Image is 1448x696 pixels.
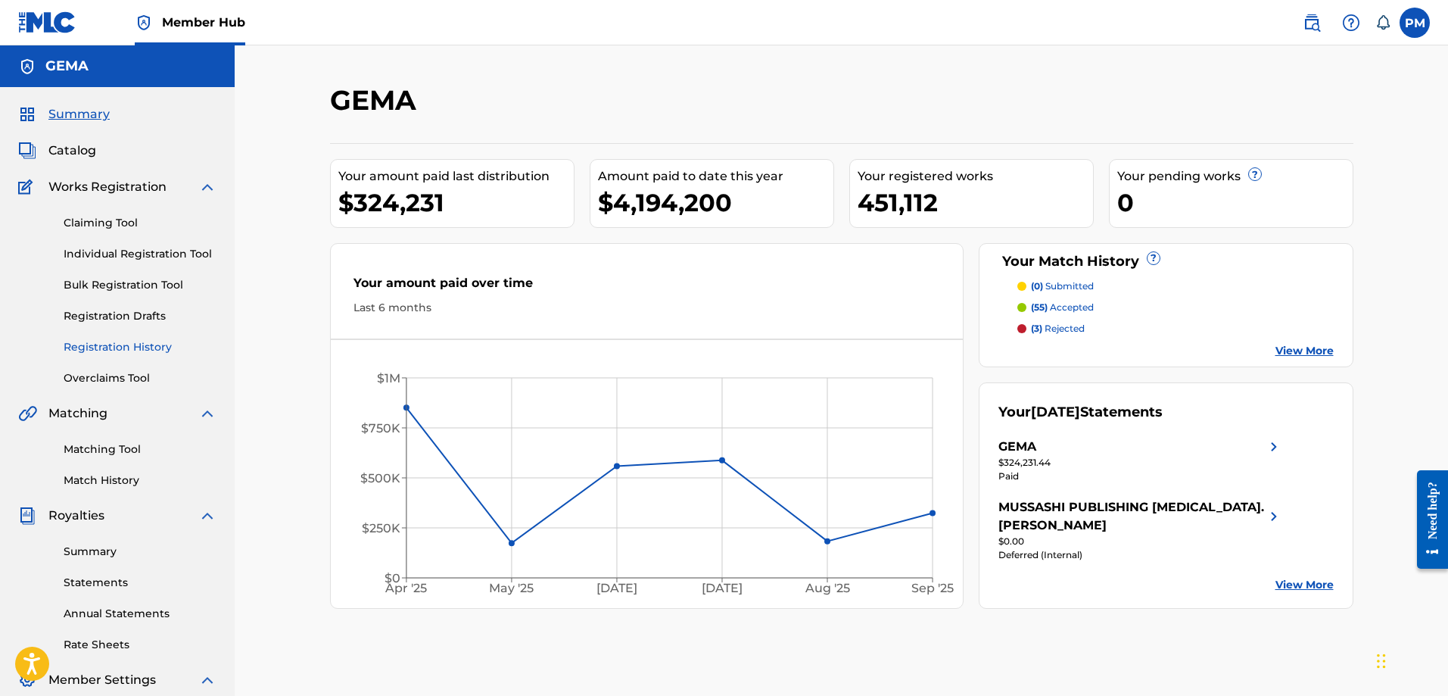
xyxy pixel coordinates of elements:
div: Your registered works [858,167,1093,186]
img: MLC Logo [18,11,76,33]
h5: GEMA [45,58,89,75]
a: Annual Statements [64,606,216,622]
a: View More [1275,343,1334,359]
span: Matching [48,404,107,423]
img: Matching [18,404,37,423]
span: (0) [1031,280,1043,292]
div: $324,231.44 [998,456,1283,470]
a: Matching Tool [64,442,216,457]
div: $0.00 [998,535,1283,548]
div: Your Statements [998,402,1163,423]
a: (55) accepted [1017,301,1334,314]
a: Bulk Registration Tool [64,277,216,293]
span: Summary [48,105,110,123]
img: Catalog [18,142,36,160]
a: Public Search [1297,8,1327,38]
div: $324,231 [338,186,574,220]
div: Notifications [1375,15,1390,30]
div: Paid [998,470,1283,483]
a: Claiming Tool [64,215,216,231]
span: Member Settings [48,671,156,689]
iframe: Chat Widget [1372,623,1448,696]
div: Help [1336,8,1366,38]
iframe: Resource Center [1406,459,1448,581]
p: accepted [1031,301,1094,314]
tspan: [DATE] [596,582,637,596]
tspan: $0 [385,571,400,585]
img: expand [198,404,216,423]
div: Your amount paid over time [353,274,941,300]
span: (55) [1031,301,1048,313]
tspan: Aug '25 [805,582,850,596]
img: expand [198,178,216,196]
img: Accounts [18,58,36,76]
tspan: Sep '25 [911,582,954,596]
a: Individual Registration Tool [64,246,216,262]
img: expand [198,507,216,525]
a: CatalogCatalog [18,142,96,160]
img: Works Registration [18,178,38,196]
span: ? [1249,168,1261,180]
a: Registration History [64,339,216,355]
a: View More [1275,577,1334,593]
p: submitted [1031,279,1094,293]
a: MUSSASHI PUBLISHING [MEDICAL_DATA]. [PERSON_NAME]right chevron icon$0.00Deferred (Internal) [998,498,1283,562]
img: right chevron icon [1265,438,1283,456]
tspan: $750K [361,421,400,435]
tspan: [DATE] [702,582,743,596]
div: User Menu [1400,8,1430,38]
span: [DATE] [1031,404,1080,420]
tspan: $1M [377,371,400,385]
h2: GEMA [330,83,424,117]
tspan: $500K [360,471,400,485]
div: Your Match History [998,251,1334,272]
a: GEMAright chevron icon$324,231.44Paid [998,438,1283,483]
img: Member Settings [18,671,36,689]
tspan: Apr '25 [385,582,427,596]
div: Amount paid to date this year [598,167,833,186]
span: Catalog [48,142,96,160]
img: expand [198,671,216,689]
div: Your amount paid last distribution [338,167,574,186]
div: Your pending works [1117,167,1353,186]
div: $4,194,200 [598,186,833,220]
img: search [1303,14,1321,32]
a: Overclaims Tool [64,370,216,386]
a: Rate Sheets [64,637,216,653]
a: Match History [64,473,216,488]
span: Member Hub [162,14,245,31]
div: GEMA [998,438,1036,456]
a: Statements [64,575,216,591]
img: Top Rightsholder [135,14,153,32]
span: Works Registration [48,178,167,196]
a: Summary [64,544,216,560]
tspan: $250K [362,521,400,535]
span: (3) [1031,323,1042,334]
div: 0 [1117,186,1353,220]
img: help [1342,14,1360,32]
a: (3) rejected [1017,322,1334,336]
img: right chevron icon [1265,498,1283,535]
a: (0) submitted [1017,279,1334,293]
img: Royalties [18,507,36,525]
a: SummarySummary [18,105,110,123]
tspan: May '25 [489,582,534,596]
a: Registration Drafts [64,308,216,324]
div: Chat-Widget [1372,623,1448,696]
div: MUSSASHI PUBLISHING [MEDICAL_DATA]. [PERSON_NAME] [998,498,1265,535]
div: 451,112 [858,186,1093,220]
div: Last 6 months [353,300,941,316]
div: Deferred (Internal) [998,548,1283,562]
div: Ziehen [1377,638,1386,684]
span: ? [1148,252,1160,264]
img: Summary [18,105,36,123]
p: rejected [1031,322,1085,336]
span: Royalties [48,507,104,525]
